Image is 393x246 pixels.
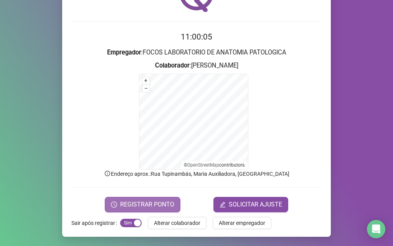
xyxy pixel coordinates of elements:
[367,220,385,238] div: Open Intercom Messenger
[107,49,141,56] strong: Empregador
[105,197,180,212] button: REGISTRAR PONTO
[187,162,219,168] a: OpenStreetMap
[111,201,117,208] span: clock-circle
[220,201,226,208] span: edit
[213,217,271,229] button: Alterar empregador
[213,197,288,212] button: editSOLICITAR AJUSTE
[219,219,265,227] span: Alterar empregador
[120,200,174,209] span: REGISTRAR PONTO
[104,170,111,177] span: info-circle
[155,62,190,69] strong: Colaborador
[154,219,200,227] span: Alterar colaborador
[181,32,212,41] time: 11:00:05
[184,162,246,168] li: © contributors.
[142,77,150,84] button: +
[71,217,120,229] label: Sair após registrar
[71,170,322,178] p: Endereço aprox. : Rua Tupinambás, Maria Auxiliadora, [GEOGRAPHIC_DATA]
[229,200,282,209] span: SOLICITAR AJUSTE
[71,61,322,71] h3: : [PERSON_NAME]
[71,48,322,58] h3: : FOCOS LABORATORIO DE ANATOMIA PATOLOGICA
[148,217,206,229] button: Alterar colaborador
[142,85,150,92] button: –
